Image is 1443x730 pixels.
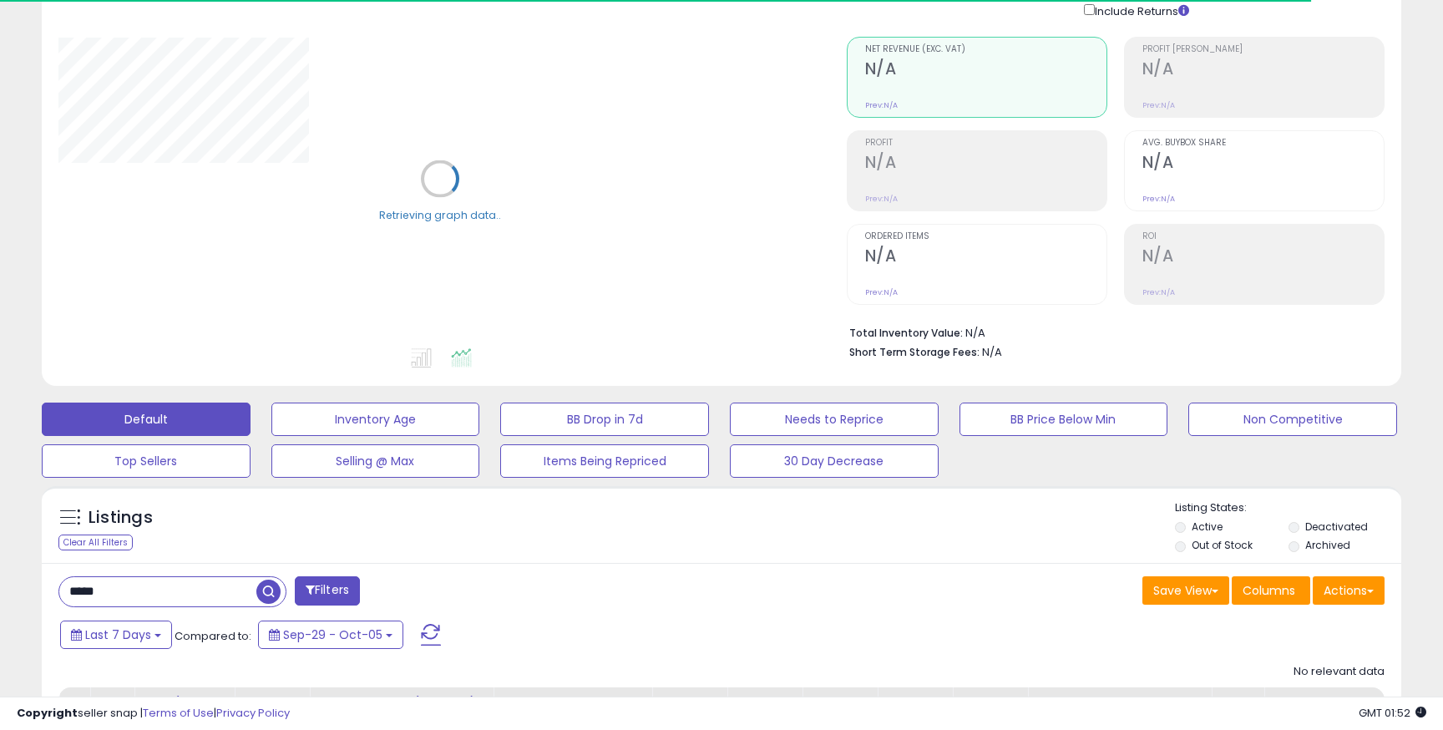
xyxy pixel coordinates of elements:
button: 30 Day Decrease [730,444,939,478]
button: Save View [1142,576,1229,605]
div: Avg. Sales Rank [1035,694,1204,712]
div: Include Returns [1071,1,1209,20]
button: BB Drop in 7d [500,403,709,436]
span: Columns [1243,582,1295,599]
span: Compared to: [175,628,251,644]
button: Sep-29 - Oct-05 [258,621,403,649]
button: Inventory Age [271,403,480,436]
a: Terms of Use [143,705,214,721]
label: Out of Stock [1192,538,1253,552]
div: No relevant data [1294,664,1385,680]
span: ROI [1142,232,1384,241]
span: 2025-10-13 01:52 GMT [1359,705,1426,721]
button: Last 7 Days [60,621,172,649]
span: Net Revenue (Exc. VAT) [865,45,1106,54]
h2: N/A [865,246,1106,269]
div: seller snap | | [17,706,290,722]
span: Profit [PERSON_NAME] [1142,45,1384,54]
span: Profit [865,139,1106,148]
button: Default [42,403,251,436]
div: Additional Cost (Exc. VAT) [316,694,486,712]
div: Clear All Filters [58,535,133,550]
small: Prev: N/A [1142,194,1175,204]
div: Business Pricing [1271,694,1440,712]
span: Ordered Items [865,232,1106,241]
div: Amazon Fees [500,694,645,712]
b: Total Inventory Value: [849,326,963,340]
strong: Copyright [17,705,78,721]
h2: N/A [1142,59,1384,82]
div: Avg Win Price [809,694,870,729]
h2: N/A [1142,246,1384,269]
button: Filters [295,576,360,606]
label: Deactivated [1305,520,1368,534]
small: Prev: N/A [865,287,898,297]
div: Brand [1218,694,1257,712]
button: Items Being Repriced [500,444,709,478]
div: Retrieving graph data.. [379,207,501,222]
label: Active [1192,520,1223,534]
span: Sep-29 - Oct-05 [283,626,382,643]
button: Non Competitive [1188,403,1397,436]
button: Top Sellers [42,444,251,478]
small: Prev: N/A [1142,287,1175,297]
h2: N/A [1142,153,1384,175]
button: Columns [1232,576,1310,605]
li: N/A [849,322,1372,342]
button: Needs to Reprice [730,403,939,436]
h2: N/A [865,153,1106,175]
h2: N/A [865,59,1106,82]
span: Avg. Buybox Share [1142,139,1384,148]
button: Actions [1313,576,1385,605]
small: Prev: N/A [1142,100,1175,110]
span: N/A [982,344,1002,360]
div: Avg BB Share [659,694,720,729]
div: Cost (Exc. VAT) [141,694,227,729]
a: Privacy Policy [216,705,290,721]
small: Prev: N/A [865,100,898,110]
p: Listing States: [1175,500,1400,516]
h5: Listings [89,506,153,530]
div: Repricing [241,694,302,712]
small: Prev: N/A [865,194,898,204]
button: BB Price Below Min [959,403,1168,436]
b: Short Term Storage Fees: [849,345,980,359]
button: Selling @ Max [271,444,480,478]
span: Last 7 Days [85,626,151,643]
label: Archived [1305,538,1350,552]
div: Title [97,694,127,712]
